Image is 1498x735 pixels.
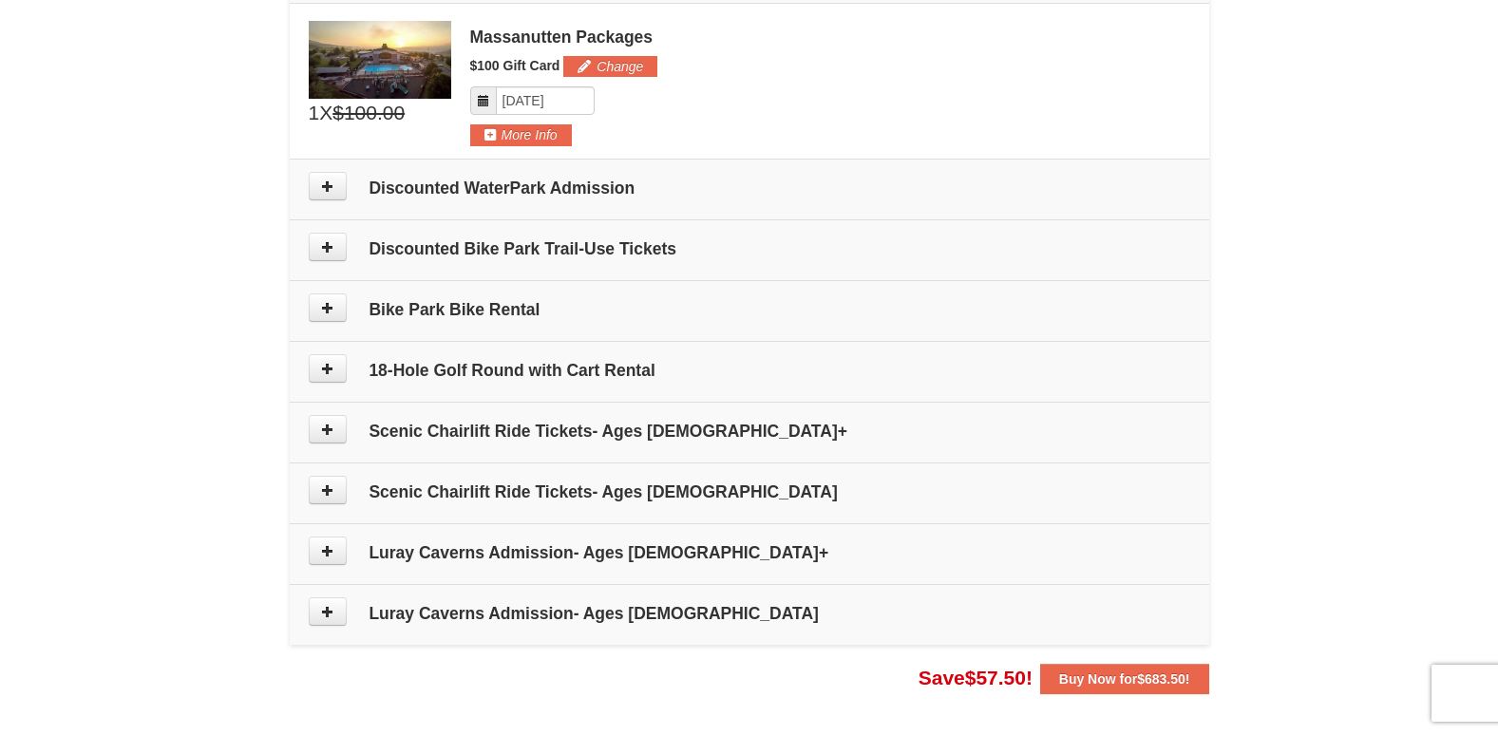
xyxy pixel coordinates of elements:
span: $683.50 [1137,671,1185,687]
button: Change [563,56,657,77]
img: 6619879-1.jpg [309,21,451,99]
h4: Discounted Bike Park Trail-Use Tickets [309,239,1190,258]
span: Save ! [919,667,1033,688]
button: Buy Now for$683.50! [1040,664,1209,694]
button: More Info [470,124,572,145]
span: 1 [309,99,320,127]
h4: Scenic Chairlift Ride Tickets- Ages [DEMOGRAPHIC_DATA] [309,482,1190,501]
h4: Luray Caverns Admission- Ages [DEMOGRAPHIC_DATA] [309,604,1190,623]
h4: 18-Hole Golf Round with Cart Rental [309,361,1190,380]
h4: Discounted WaterPark Admission [309,179,1190,198]
div: Massanutten Packages [470,28,1190,47]
h4: Scenic Chairlift Ride Tickets- Ages [DEMOGRAPHIC_DATA]+ [309,422,1190,441]
span: $57.50 [965,667,1026,688]
h4: Luray Caverns Admission- Ages [DEMOGRAPHIC_DATA]+ [309,543,1190,562]
span: $100 Gift Card [470,58,560,73]
h4: Bike Park Bike Rental [309,300,1190,319]
strong: Buy Now for ! [1059,671,1190,687]
span: $100.00 [332,99,405,127]
span: X [319,99,332,127]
